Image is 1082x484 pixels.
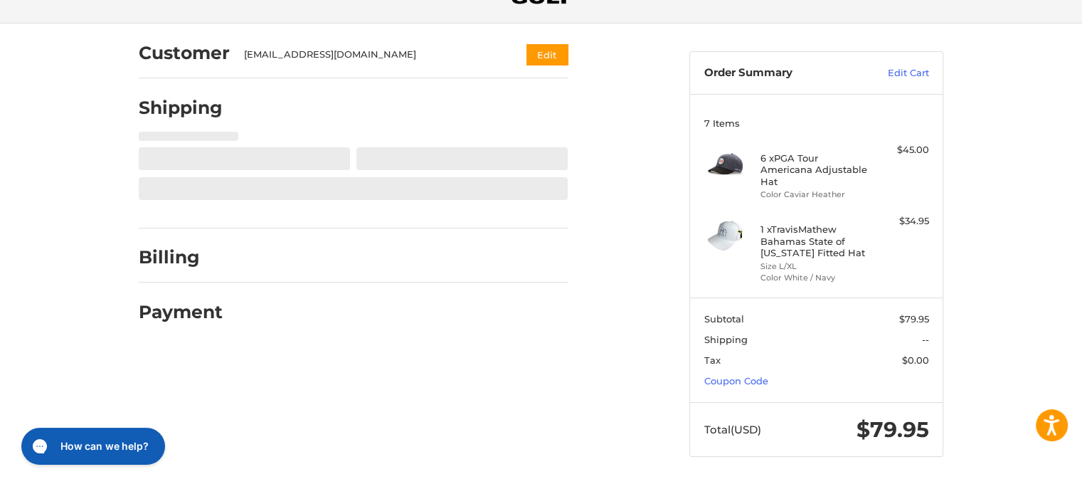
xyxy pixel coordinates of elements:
div: $34.95 [873,214,929,228]
button: Edit [526,44,568,65]
span: -- [922,334,929,345]
span: Shipping [704,334,748,345]
a: Edit Cart [857,66,929,80]
h3: Order Summary [704,66,857,80]
span: $79.95 [899,313,929,325]
li: Size L/XL [760,261,869,273]
h4: 1 x TravisMathew Bahamas State of [US_STATE] Fitted Hat [760,223,869,258]
span: $0.00 [902,354,929,366]
a: Coupon Code [704,375,768,386]
h2: Payment [139,301,223,323]
h4: 6 x PGA Tour Americana Adjustable Hat [760,152,869,187]
iframe: Gorgias live chat messenger [14,423,169,470]
h2: Customer [139,42,230,64]
h3: 7 Items [704,117,929,129]
div: [EMAIL_ADDRESS][DOMAIN_NAME] [244,48,499,62]
h2: Billing [139,246,222,268]
li: Color White / Navy [760,272,869,284]
h2: Shipping [139,97,223,119]
span: Total (USD) [704,423,761,436]
span: $79.95 [856,416,929,443]
li: Color Caviar Heather [760,189,869,201]
span: Subtotal [704,313,744,325]
div: $45.00 [873,143,929,157]
span: Tax [704,354,721,366]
